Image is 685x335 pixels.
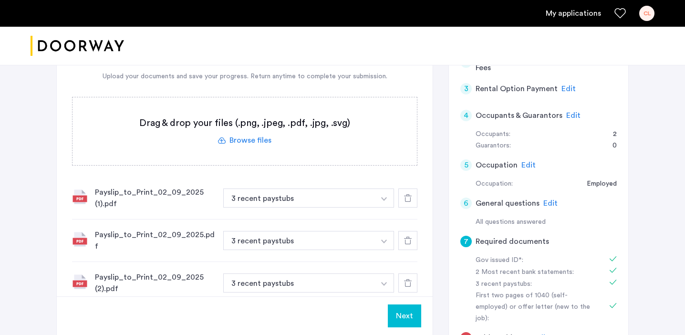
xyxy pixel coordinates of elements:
[603,140,617,152] div: 0
[95,229,216,252] div: Payslip_to_Print_02_09_2025.pdf
[603,129,617,140] div: 2
[95,187,216,209] div: Payslip_to_Print_02_09_2025 (1).pdf
[476,267,596,278] div: 2 Most recent bank statements:
[566,112,581,119] span: Edit
[374,188,394,208] button: button
[476,217,617,228] div: All questions answered
[476,236,549,247] h5: Required documents
[543,199,558,207] span: Edit
[476,110,562,121] h5: Occupants & Guarantors
[561,85,576,93] span: Edit
[72,231,87,247] img: file
[374,231,394,250] button: button
[476,83,558,94] h5: Rental Option Payment
[381,197,387,201] img: arrow
[639,6,654,21] div: CL
[476,178,513,190] div: Occupation:
[374,273,394,293] button: button
[381,282,387,286] img: arrow
[31,28,124,64] img: logo
[388,304,421,327] button: Next
[476,198,540,209] h5: General questions
[223,188,375,208] button: button
[521,161,536,169] span: Edit
[460,83,472,94] div: 3
[476,279,596,290] div: 3 recent paystubs:
[223,231,375,250] button: button
[381,240,387,243] img: arrow
[460,159,472,171] div: 5
[95,272,216,294] div: Payslip_to_Print_02_09_2025 (2).pdf
[602,58,617,66] span: Edit
[72,189,87,204] img: file
[476,255,596,266] div: Gov issued ID*:
[476,290,596,325] div: First two pages of 1040 (self-employed) or offer letter (new to the job):
[614,8,626,19] a: Favorites
[72,274,87,289] img: file
[476,129,510,140] div: Occupants:
[476,159,518,171] h5: Occupation
[546,8,601,19] a: My application
[460,236,472,247] div: 7
[476,140,511,152] div: Guarantors:
[31,28,124,64] a: Cazamio logo
[72,72,417,82] div: Upload your documents and save your progress. Return anytime to complete your submission.
[223,273,375,293] button: button
[460,198,472,209] div: 6
[460,110,472,121] div: 4
[577,178,617,190] div: Employed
